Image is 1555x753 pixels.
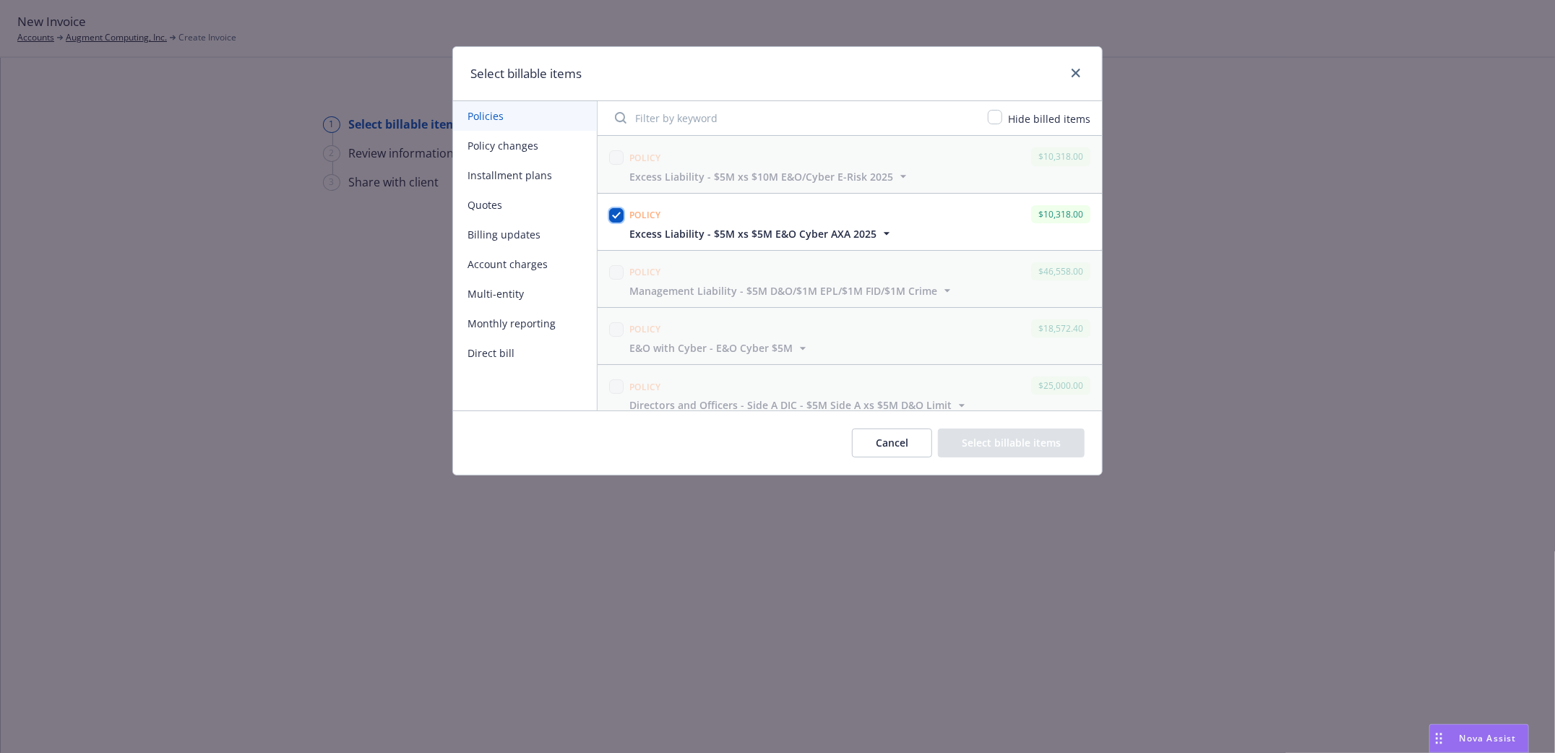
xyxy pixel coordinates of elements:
button: Excess Liability - $5M xs $5M E&O Cyber AXA 2025 [629,226,894,241]
button: Nova Assist [1429,724,1529,753]
div: $10,318.00 [1031,147,1090,165]
span: Policy [629,209,661,221]
span: Policy$18,572.40E&O with Cyber - E&O Cyber $5M [598,308,1102,364]
span: Excess Liability - $5M xs $5M E&O Cyber AXA 2025 [629,226,876,241]
span: Hide billed items [1008,112,1090,126]
span: Directors and Officers - Side A DIC - $5M Side A xs $5M D&O Limit [629,397,952,413]
div: $10,318.00 [1031,205,1090,223]
span: E&O with Cyber - E&O Cyber $5M [629,340,793,356]
button: Excess Liability - $5M xs $10M E&O/Cyber E-Risk 2025 [629,169,910,184]
button: Monthly reporting [453,309,597,338]
div: $46,558.00 [1031,262,1090,280]
button: Directors and Officers - Side A DIC - $5M Side A xs $5M D&O Limit [629,397,969,413]
div: Drag to move [1430,725,1448,752]
span: Excess Liability - $5M xs $10M E&O/Cyber E-Risk 2025 [629,169,893,184]
span: Policy$46,558.00Management Liability - $5M D&O/$1M EPL/$1M FID/$1M Crime [598,251,1102,307]
span: Policy$10,318.00Excess Liability - $5M xs $10M E&O/Cyber E-Risk 2025 [598,136,1102,192]
div: $18,572.40 [1031,319,1090,337]
button: Policy changes [453,131,597,160]
button: Account charges [453,249,597,279]
span: Policy$25,000.00Directors and Officers - Side A DIC - $5M Side A xs $5M D&O Limit [598,365,1102,421]
button: Direct bill [453,338,597,368]
span: Management Liability - $5M D&O/$1M EPL/$1M FID/$1M Crime [629,283,937,298]
button: Quotes [453,190,597,220]
span: Nova Assist [1460,732,1517,744]
a: close [1067,64,1085,82]
input: Filter by keyword [606,103,979,132]
button: Policies [453,101,597,131]
h1: Select billable items [470,64,582,83]
span: Policy [629,323,661,335]
span: Policy [629,266,661,278]
span: Policy [629,152,661,164]
button: E&O with Cyber - E&O Cyber $5M [629,340,810,356]
div: $25,000.00 [1031,376,1090,395]
button: Management Liability - $5M D&O/$1M EPL/$1M FID/$1M Crime [629,283,955,298]
span: Policy [629,381,661,393]
button: Installment plans [453,160,597,190]
button: Multi-entity [453,279,597,309]
button: Billing updates [453,220,597,249]
button: Cancel [852,429,932,457]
